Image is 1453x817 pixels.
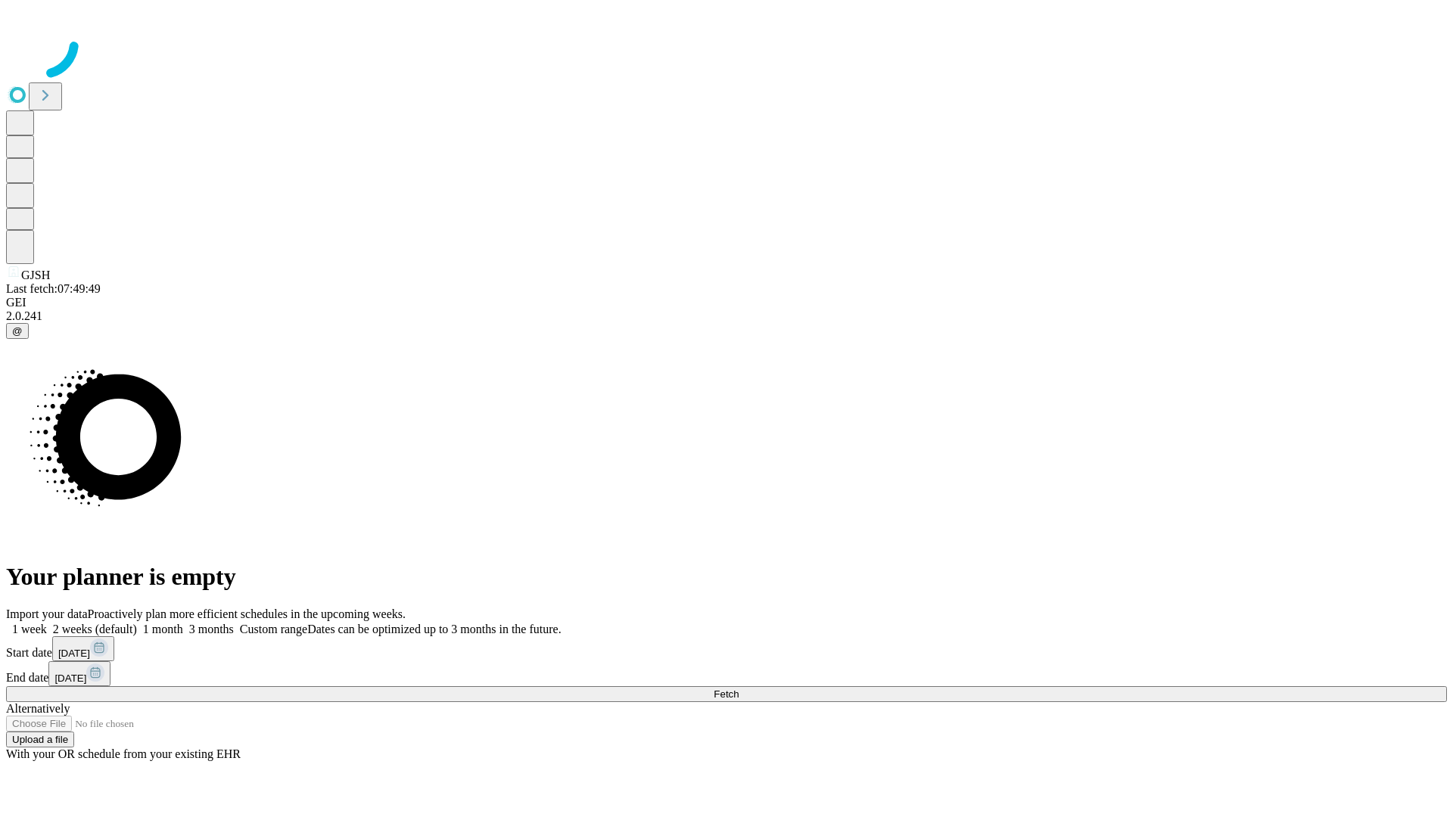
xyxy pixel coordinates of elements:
[714,688,739,700] span: Fetch
[143,623,183,635] span: 1 month
[189,623,234,635] span: 3 months
[54,673,86,684] span: [DATE]
[12,325,23,337] span: @
[6,282,101,295] span: Last fetch: 07:49:49
[58,648,90,659] span: [DATE]
[53,623,137,635] span: 2 weeks (default)
[48,661,110,686] button: [DATE]
[6,323,29,339] button: @
[6,702,70,715] span: Alternatively
[6,607,88,620] span: Import your data
[307,623,561,635] span: Dates can be optimized up to 3 months in the future.
[6,563,1447,591] h1: Your planner is empty
[6,296,1447,309] div: GEI
[12,623,47,635] span: 1 week
[6,686,1447,702] button: Fetch
[6,747,241,760] span: With your OR schedule from your existing EHR
[21,269,50,281] span: GJSH
[88,607,406,620] span: Proactively plan more efficient schedules in the upcoming weeks.
[6,636,1447,661] div: Start date
[6,732,74,747] button: Upload a file
[240,623,307,635] span: Custom range
[52,636,114,661] button: [DATE]
[6,661,1447,686] div: End date
[6,309,1447,323] div: 2.0.241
